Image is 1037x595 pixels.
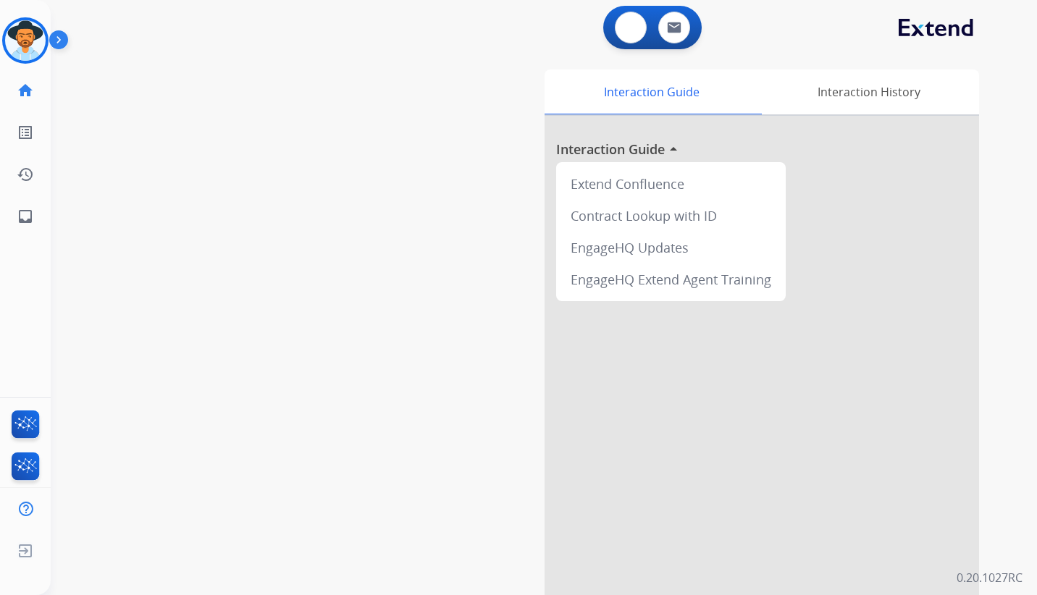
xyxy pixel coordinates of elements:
mat-icon: inbox [17,208,34,225]
div: EngageHQ Extend Agent Training [562,263,780,295]
div: Contract Lookup with ID [562,200,780,232]
mat-icon: list_alt [17,124,34,141]
mat-icon: history [17,166,34,183]
div: Interaction History [758,69,979,114]
p: 0.20.1027RC [957,569,1023,586]
mat-icon: home [17,82,34,99]
div: Extend Confluence [562,168,780,200]
div: Interaction Guide [545,69,758,114]
div: EngageHQ Updates [562,232,780,263]
img: avatar [5,20,46,61]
